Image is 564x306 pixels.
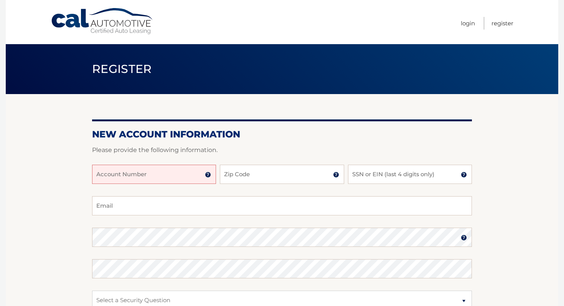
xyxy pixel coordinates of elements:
img: tooltip.svg [333,172,339,178]
input: Email [92,196,472,215]
a: Login [461,17,475,30]
img: tooltip.svg [461,172,467,178]
img: tooltip.svg [461,235,467,241]
input: Account Number [92,165,216,184]
a: Register [491,17,513,30]
p: Please provide the following information. [92,145,472,155]
a: Cal Automotive [51,8,154,35]
input: SSN or EIN (last 4 digits only) [348,165,472,184]
span: Register [92,62,152,76]
input: Zip Code [220,165,344,184]
h2: New Account Information [92,129,472,140]
img: tooltip.svg [205,172,211,178]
